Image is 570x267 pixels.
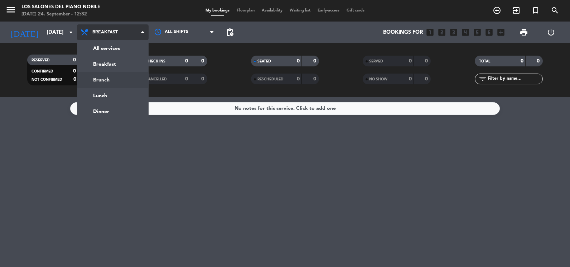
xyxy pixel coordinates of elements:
strong: 0 [297,76,300,81]
i: looks_3 [449,28,458,37]
span: pending_actions [226,28,234,37]
i: looks_6 [484,28,494,37]
i: looks_4 [461,28,470,37]
button: menu [5,4,16,18]
strong: 0 [73,57,76,62]
a: Lunch [77,88,148,104]
i: arrow_drop_down [67,28,75,37]
i: add_box [496,28,506,37]
span: RESCHEDULED [257,78,284,81]
div: LOG OUT [537,22,565,43]
strong: 0 [201,58,206,64]
strong: 0 [425,76,429,81]
span: NOT CONFIRMED [32,78,62,81]
a: Dinner [77,104,148,120]
i: exit_to_app [512,6,521,15]
i: add_circle_outline [493,6,501,15]
i: looks_5 [473,28,482,37]
span: RESERVED [32,58,50,62]
strong: 0 [313,58,318,64]
strong: 0 [313,76,318,81]
span: My bookings [202,9,233,13]
strong: 0 [409,76,412,81]
span: SERVED [369,60,383,63]
div: No notes for this service. Click to add one [235,104,336,113]
strong: 0 [185,58,188,64]
i: looks_one [425,28,435,37]
div: [DATE] 24. September - 12:32 [21,11,100,18]
span: CONFIRMED [32,70,53,73]
div: Los Salones del Piano Nobile [21,4,100,11]
span: SEATED [257,60,271,63]
strong: 0 [73,77,76,82]
span: Early-access [314,9,343,13]
strong: 0 [73,69,76,74]
strong: 0 [521,58,523,64]
span: Waiting list [286,9,314,13]
a: Brunch [77,72,148,88]
i: turned_in_not [531,6,540,15]
span: CHECK INS [146,60,165,63]
strong: 0 [409,58,412,64]
span: Bookings for [383,29,423,36]
i: [DATE] [5,24,43,40]
strong: 0 [185,76,188,81]
strong: 0 [537,58,541,64]
a: All services [77,41,148,56]
i: menu [5,4,16,15]
span: print [520,28,528,37]
span: Gift cards [343,9,368,13]
span: Floorplan [233,9,258,13]
span: TOTAL [479,60,490,63]
strong: 0 [201,76,206,81]
span: Availability [258,9,286,13]
i: power_settings_new [547,28,555,37]
span: NO SHOW [369,78,387,81]
span: Breakfast [92,30,118,35]
i: looks_two [437,28,446,37]
strong: 0 [425,58,429,64]
strong: 0 [297,58,300,64]
a: Breakfast [77,56,148,72]
i: search [551,6,559,15]
i: filter_list [478,75,487,83]
span: CANCELLED [146,78,167,81]
input: Filter by name... [487,75,542,83]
